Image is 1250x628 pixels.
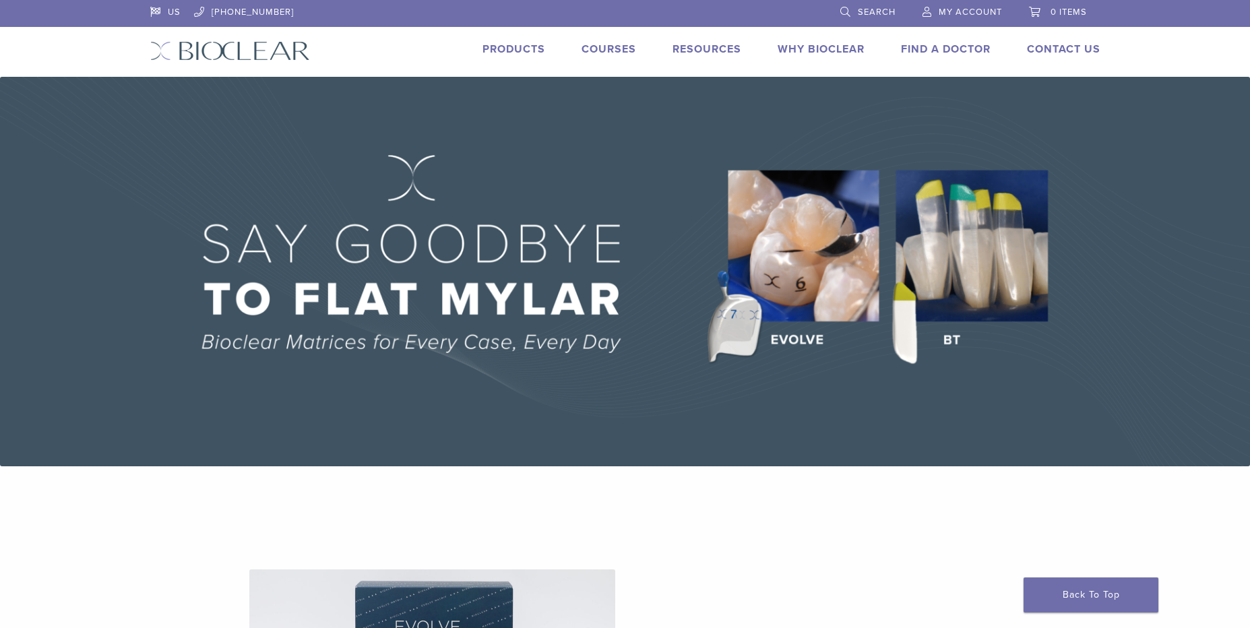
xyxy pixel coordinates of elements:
[1024,577,1158,613] a: Back To Top
[582,42,636,56] a: Courses
[673,42,741,56] a: Resources
[901,42,991,56] a: Find A Doctor
[858,7,896,18] span: Search
[482,42,545,56] a: Products
[939,7,1002,18] span: My Account
[1027,42,1100,56] a: Contact Us
[150,41,310,61] img: Bioclear
[1051,7,1087,18] span: 0 items
[778,42,865,56] a: Why Bioclear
